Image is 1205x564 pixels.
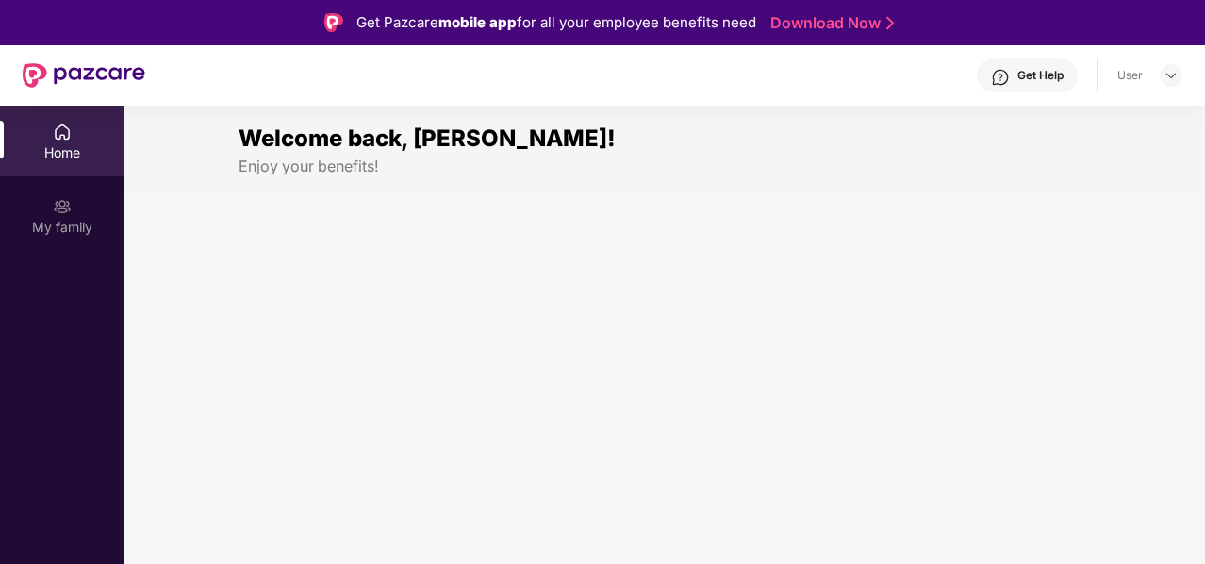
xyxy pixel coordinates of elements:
[770,13,888,33] a: Download Now
[53,123,72,141] img: svg+xml;base64,PHN2ZyBpZD0iSG9tZSIgeG1sbnM9Imh0dHA6Ly93d3cudzMub3JnLzIwMDAvc3ZnIiB3aWR0aD0iMjAiIG...
[239,124,616,152] span: Welcome back, [PERSON_NAME]!
[886,13,894,33] img: Stroke
[438,13,517,31] strong: mobile app
[356,11,756,34] div: Get Pazcare for all your employee benefits need
[53,197,72,216] img: svg+xml;base64,PHN2ZyB3aWR0aD0iMjAiIGhlaWdodD0iMjAiIHZpZXdCb3g9IjAgMCAyMCAyMCIgZmlsbD0ibm9uZSIgeG...
[1017,68,1064,83] div: Get Help
[991,68,1010,87] img: svg+xml;base64,PHN2ZyBpZD0iSGVscC0zMngzMiIgeG1sbnM9Imh0dHA6Ly93d3cudzMub3JnLzIwMDAvc3ZnIiB3aWR0aD...
[239,157,1091,176] div: Enjoy your benefits!
[1117,68,1143,83] div: User
[324,13,343,32] img: Logo
[1164,68,1179,83] img: svg+xml;base64,PHN2ZyBpZD0iRHJvcGRvd24tMzJ4MzIiIHhtbG5zPSJodHRwOi8vd3d3LnczLm9yZy8yMDAwL3N2ZyIgd2...
[23,63,145,88] img: New Pazcare Logo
